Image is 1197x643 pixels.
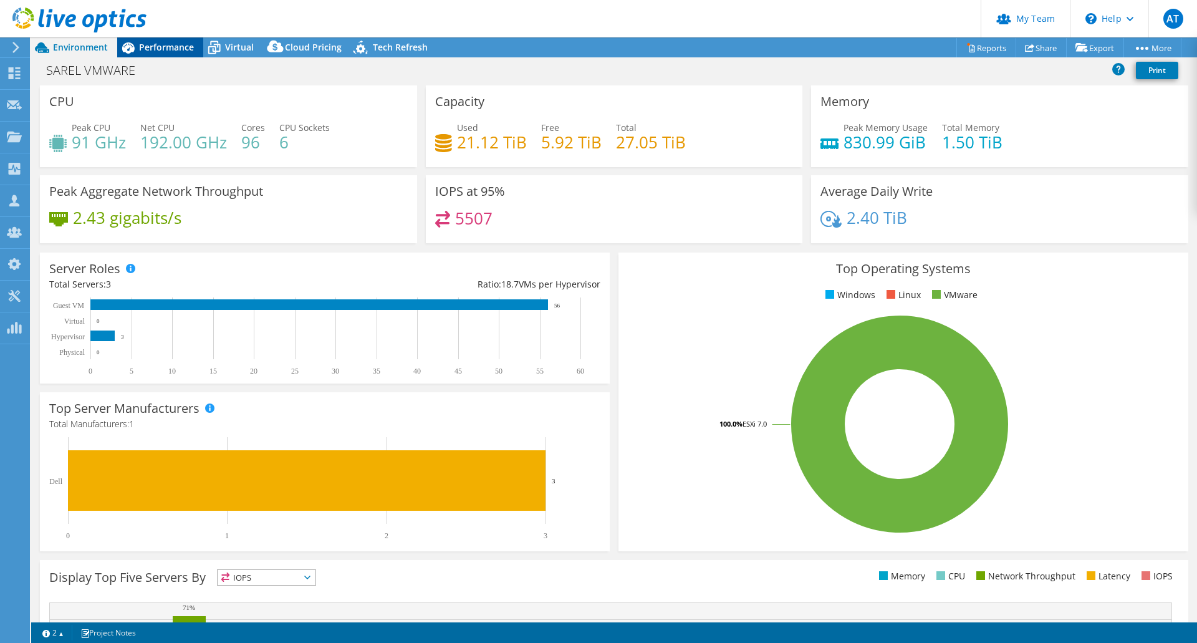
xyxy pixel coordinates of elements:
text: 20 [250,367,257,375]
text: 45 [454,367,462,375]
li: Linux [883,288,921,302]
text: 3 [544,531,547,540]
h4: 830.99 GiB [844,135,928,149]
text: 0 [97,349,100,355]
text: 35 [373,367,380,375]
h4: Total Manufacturers: [49,417,600,431]
a: Project Notes [72,625,145,641]
li: Network Throughput [973,569,1075,583]
h4: 2.40 TiB [847,211,907,225]
h3: IOPS at 95% [435,185,505,198]
span: Peak Memory Usage [844,122,928,133]
text: 10 [168,367,176,375]
span: Total Memory [942,122,999,133]
text: Virtual [64,317,85,326]
h4: 27.05 TiB [616,135,686,149]
text: 40 [413,367,421,375]
text: 71% [183,604,195,611]
li: IOPS [1138,569,1173,583]
text: 3 [121,334,124,340]
span: CPU Sockets [279,122,330,133]
h4: 192.00 GHz [140,135,227,149]
span: Peak CPU [72,122,110,133]
h3: Top Server Manufacturers [49,402,199,415]
text: 25 [291,367,299,375]
span: AT [1163,9,1183,29]
h1: SAREL VMWARE [41,64,155,77]
text: 2 [385,531,388,540]
li: Memory [876,569,925,583]
span: Performance [139,41,194,53]
span: Free [541,122,559,133]
div: Ratio: VMs per Hypervisor [325,278,600,291]
h4: 21.12 TiB [457,135,527,149]
a: Share [1016,38,1067,57]
text: 56 [554,302,560,309]
h4: 1.50 TiB [942,135,1002,149]
text: Dell [49,477,62,486]
li: Latency [1084,569,1130,583]
text: 5 [130,367,133,375]
h4: 5507 [455,211,493,225]
h3: Capacity [435,95,484,109]
li: CPU [933,569,965,583]
h4: 6 [279,135,330,149]
a: Reports [956,38,1016,57]
text: Hypervisor [51,332,85,341]
span: Cores [241,122,265,133]
text: 55 [536,367,544,375]
span: Total [616,122,637,133]
text: 15 [209,367,217,375]
h3: CPU [49,95,74,109]
text: 1 [225,531,229,540]
a: Print [1136,62,1178,79]
h3: Average Daily Write [820,185,933,198]
h4: 96 [241,135,265,149]
tspan: 100.0% [719,419,743,428]
span: 18.7 [501,278,519,290]
tspan: ESXi 7.0 [743,419,767,428]
svg: \n [1085,13,1097,24]
text: 30 [332,367,339,375]
h4: 2.43 gigabits/s [73,211,181,225]
text: 0 [97,318,100,324]
text: 0 [66,531,70,540]
text: 3 [552,477,555,485]
h3: Memory [820,95,869,109]
span: 3 [106,278,111,290]
text: Physical [59,348,85,357]
span: Used [457,122,478,133]
span: IOPS [218,570,315,585]
h3: Server Roles [49,262,120,276]
h4: 5.92 TiB [541,135,602,149]
span: 1 [129,418,134,430]
li: Windows [822,288,875,302]
h4: 91 GHz [72,135,126,149]
span: Environment [53,41,108,53]
span: Cloud Pricing [285,41,342,53]
a: More [1123,38,1181,57]
li: VMware [929,288,978,302]
h3: Top Operating Systems [628,262,1179,276]
text: 0 [89,367,92,375]
text: 50 [495,367,502,375]
span: Tech Refresh [373,41,428,53]
div: Total Servers: [49,278,325,291]
text: Guest VM [53,301,84,310]
span: Virtual [225,41,254,53]
span: Net CPU [140,122,175,133]
a: Export [1066,38,1124,57]
a: 2 [34,625,72,641]
h3: Peak Aggregate Network Throughput [49,185,263,198]
text: 60 [577,367,584,375]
